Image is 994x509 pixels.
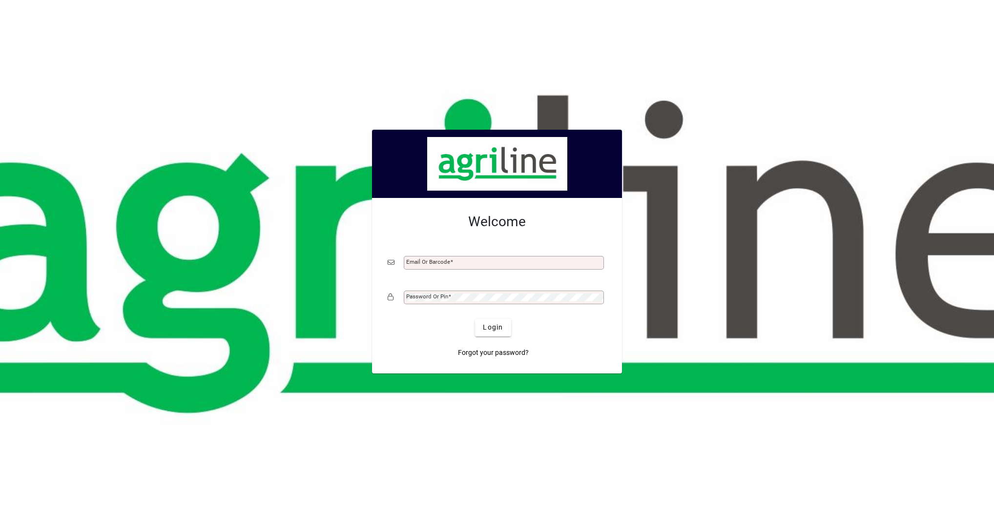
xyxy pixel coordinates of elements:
[454,344,533,362] a: Forgot your password?
[458,348,529,358] span: Forgot your password?
[475,319,511,336] button: Login
[406,258,450,265] mat-label: Email or Barcode
[483,322,503,333] span: Login
[388,214,606,230] h2: Welcome
[406,293,448,300] mat-label: Password or Pin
